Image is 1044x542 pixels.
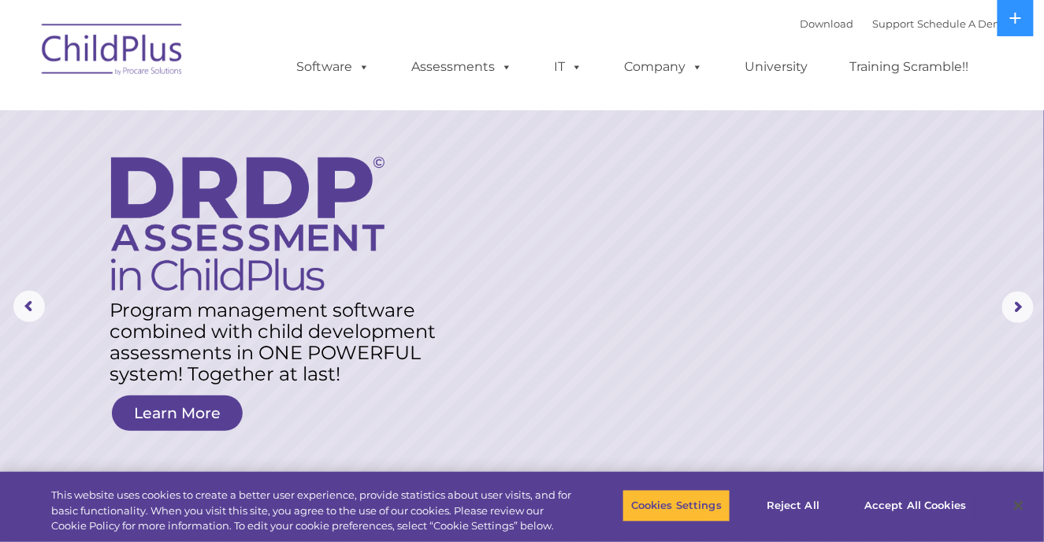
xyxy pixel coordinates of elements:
[1001,488,1036,523] button: Close
[219,104,267,116] span: Last name
[730,51,824,83] a: University
[111,157,385,291] img: DRDP Assessment in ChildPlus
[856,489,975,522] button: Accept All Cookies
[801,17,1011,30] font: |
[873,17,915,30] a: Support
[281,51,386,83] a: Software
[622,489,730,522] button: Cookies Settings
[51,488,574,534] div: This website uses cookies to create a better user experience, provide statistics about user visit...
[834,51,985,83] a: Training Scramble!!
[112,395,243,431] a: Learn More
[801,17,854,30] a: Download
[110,299,444,384] rs-layer: Program management software combined with child development assessments in ONE POWERFUL system! T...
[744,489,842,522] button: Reject All
[34,13,191,91] img: ChildPlus by Procare Solutions
[396,51,529,83] a: Assessments
[918,17,1011,30] a: Schedule A Demo
[609,51,719,83] a: Company
[219,169,286,180] span: Phone number
[539,51,599,83] a: IT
